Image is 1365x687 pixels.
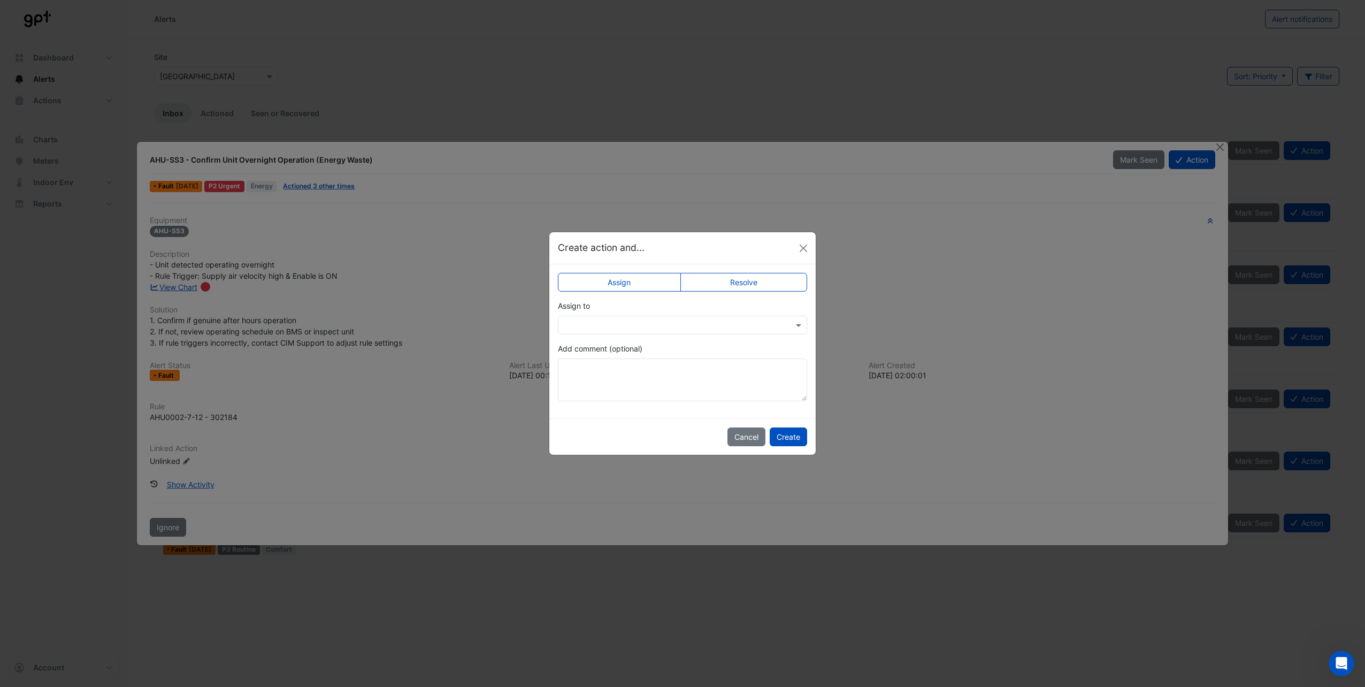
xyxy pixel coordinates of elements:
[558,300,590,311] label: Assign to
[558,241,645,255] h5: Create action and...
[770,428,807,446] button: Create
[680,273,808,292] label: Resolve
[558,343,642,354] label: Add comment (optional)
[795,240,811,256] button: Close
[1329,651,1354,676] iframe: Intercom live chat
[727,428,765,446] button: Cancel
[558,273,681,292] label: Assign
